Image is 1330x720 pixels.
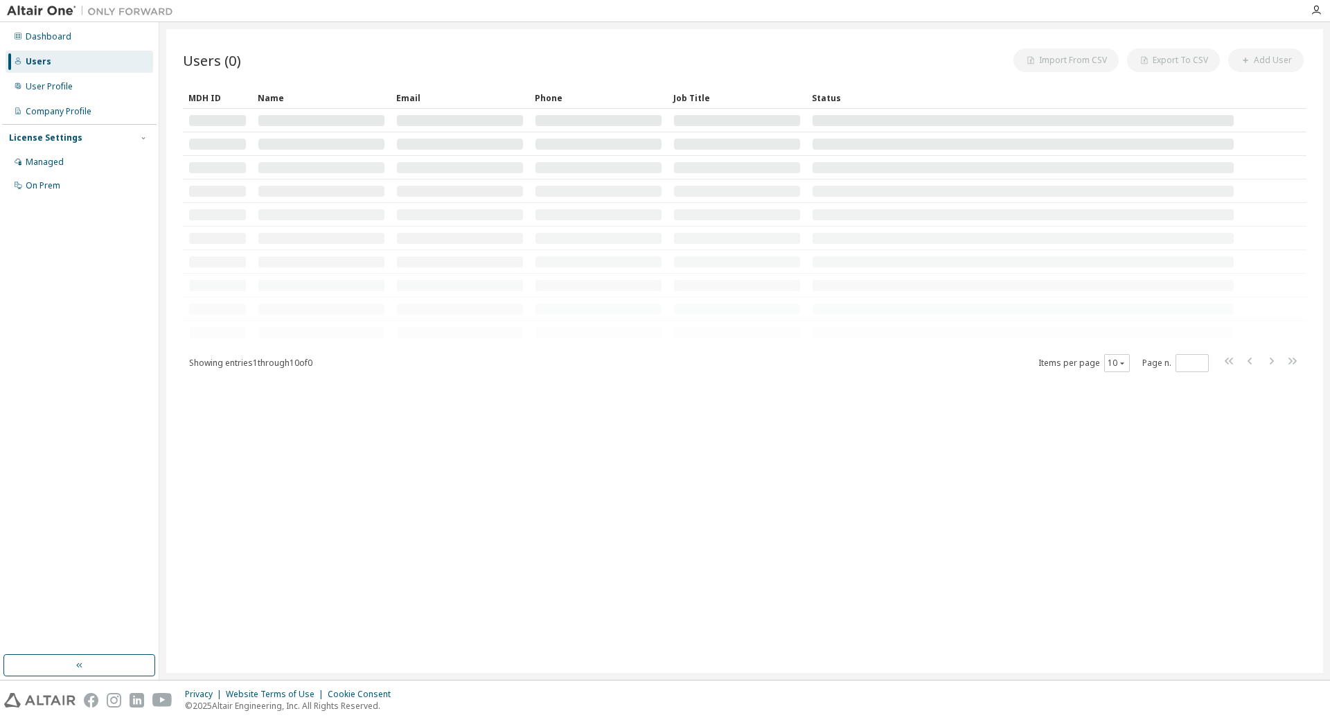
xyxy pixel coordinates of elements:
div: On Prem [26,180,60,191]
button: Export To CSV [1127,49,1220,72]
div: Dashboard [26,31,71,42]
span: Items per page [1038,354,1130,372]
img: linkedin.svg [130,693,144,708]
button: 10 [1108,358,1126,369]
img: instagram.svg [107,693,121,708]
div: Privacy [185,689,226,700]
div: Job Title [673,87,801,109]
div: License Settings [9,132,82,143]
img: altair_logo.svg [4,693,76,708]
div: Users [26,56,51,67]
div: Status [812,87,1234,109]
div: Company Profile [26,106,91,117]
div: MDH ID [188,87,247,109]
button: Import From CSV [1013,49,1119,72]
span: Showing entries 1 through 10 of 0 [189,357,312,369]
div: User Profile [26,81,73,92]
div: Cookie Consent [328,689,399,700]
div: Name [258,87,385,109]
span: Page n. [1142,354,1209,372]
div: Phone [535,87,662,109]
div: Managed [26,157,64,168]
span: Users (0) [183,51,241,70]
button: Add User [1228,49,1304,72]
div: Website Terms of Use [226,689,328,700]
img: Altair One [7,4,180,18]
div: Email [396,87,524,109]
p: © 2025 Altair Engineering, Inc. All Rights Reserved. [185,700,399,712]
img: youtube.svg [152,693,172,708]
img: facebook.svg [84,693,98,708]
